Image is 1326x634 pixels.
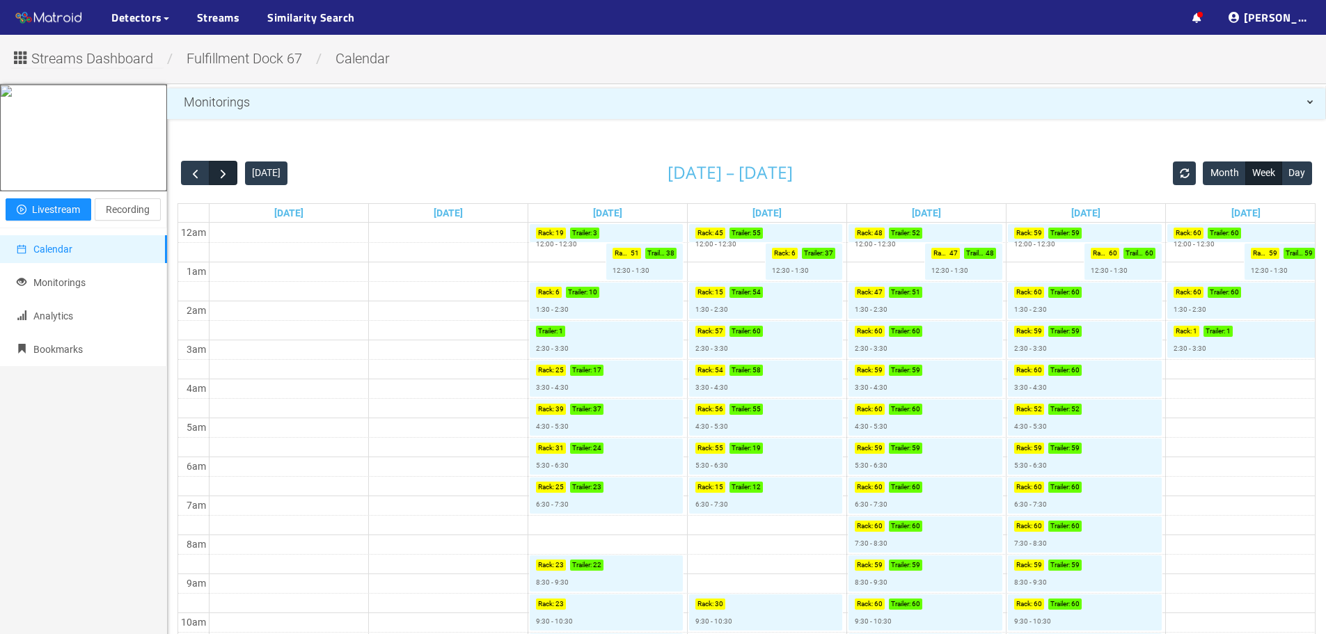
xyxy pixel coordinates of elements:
a: Similarity Search [267,9,355,26]
p: 8:30 - 9:30 [1014,577,1047,588]
p: 60 [912,599,920,610]
p: 4:30 - 5:30 [536,421,569,432]
p: 37 [593,404,601,415]
a: Go to September 22, 2025 [431,204,466,222]
p: Rack : [1176,326,1192,337]
a: Go to September 26, 2025 [1068,204,1103,222]
p: 60 [1034,599,1042,610]
span: Recording [106,202,150,217]
p: 7:30 - 8:30 [855,538,887,549]
p: 37 [825,248,833,259]
p: 3:30 - 4:30 [855,382,887,393]
p: Rack : [697,599,713,610]
div: 8am [184,537,209,552]
span: Calendar [33,244,72,255]
p: Rack : [1016,482,1032,493]
p: 60 [874,521,883,532]
p: Trailer : [572,404,592,415]
p: Trailer : [891,365,910,376]
p: Trailer : [891,560,910,571]
p: Trailer : [1050,599,1070,610]
p: 60 [1034,482,1042,493]
p: 12:00 - 12:30 [695,239,736,250]
p: Trailer : [891,326,910,337]
p: Rack : [857,521,873,532]
p: Rack : [538,599,554,610]
p: Rack : [538,560,554,571]
p: 48 [986,248,994,259]
p: 1:30 - 2:30 [1014,304,1047,315]
p: 56 [715,404,723,415]
p: Rack : [857,228,873,239]
p: Trailer : [732,443,751,454]
img: Matroid logo [14,8,84,29]
p: 17 [593,365,601,376]
p: 60 [874,326,883,337]
p: 31 [555,443,564,454]
p: 57 [715,326,723,337]
a: Go to September 27, 2025 [1229,204,1263,222]
p: 3:30 - 4:30 [536,382,569,393]
p: 8:30 - 9:30 [855,577,887,588]
p: 55 [752,404,761,415]
a: Streams Dashboard [10,54,164,65]
p: Trailer : [891,482,910,493]
p: 60 [912,521,920,532]
p: Rack : [857,326,873,337]
div: 2am [184,303,209,318]
p: 5:30 - 6:30 [695,460,728,471]
p: 51 [631,248,639,259]
p: Rack : [1016,560,1032,571]
p: 1:30 - 2:30 [855,304,887,315]
p: Rack : [857,560,873,571]
p: 1 [559,326,563,337]
p: 60 [1071,599,1080,610]
span: Monitorings [33,277,86,288]
p: 59 [1071,443,1080,454]
p: 6 [555,287,560,298]
p: Rack : [857,599,873,610]
div: 6am [184,459,209,474]
p: Trailer : [1050,521,1070,532]
p: Trailer : [891,404,910,415]
p: Rack : [1253,248,1268,259]
p: Trailer : [966,248,984,259]
p: 52 [1071,404,1080,415]
p: Rack : [857,443,873,454]
p: 23 [593,482,601,493]
p: Trailer : [572,482,592,493]
p: 9:30 - 10:30 [855,616,892,627]
p: Trailer : [1050,404,1070,415]
p: 60 [1071,365,1080,376]
span: calendar [17,244,26,254]
p: 60 [1231,228,1239,239]
p: Trailer : [572,443,592,454]
p: 4:30 - 5:30 [1014,421,1047,432]
p: 59 [874,365,883,376]
p: Rack : [538,365,554,376]
p: Trailer : [891,599,910,610]
p: 5:30 - 6:30 [536,460,569,471]
p: Trailer : [1210,287,1229,298]
p: Rack : [1016,521,1032,532]
p: 52 [1034,404,1042,415]
p: 54 [715,365,723,376]
p: Rack : [857,365,873,376]
p: 25 [555,365,564,376]
p: Trailer : [732,326,751,337]
p: Trailer : [732,404,751,415]
div: 9am [184,576,209,591]
p: 5:30 - 6:30 [1014,460,1047,471]
p: Trailer : [1050,326,1070,337]
p: Trailer : [1050,482,1070,493]
p: Rack : [538,228,554,239]
div: 5am [184,420,209,435]
p: Rack : [538,287,554,298]
p: Rack : [697,326,713,337]
p: 15 [715,287,723,298]
span: Analytics [33,310,73,322]
span: Detectors [111,9,162,26]
p: 2:30 - 3:30 [536,343,569,354]
p: Trailer : [1210,228,1229,239]
p: 60 [874,404,883,415]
